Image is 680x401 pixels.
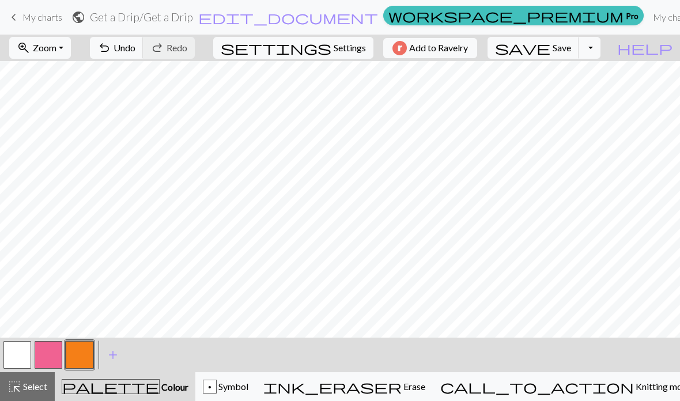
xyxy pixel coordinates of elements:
span: zoom_in [17,40,31,56]
button: p Symbol [195,372,256,401]
span: help [617,40,673,56]
span: keyboard_arrow_left [7,9,21,25]
button: Add to Ravelry [383,38,477,58]
span: My charts [22,12,62,22]
button: Undo [90,37,143,59]
div: p [203,380,216,394]
span: Colour [160,381,188,392]
span: Undo [114,42,135,53]
button: SettingsSettings [213,37,373,59]
img: Ravelry [392,41,407,55]
span: Save [553,42,571,53]
span: Erase [402,381,425,392]
i: Settings [221,41,331,55]
h2: Get a Drip / Get a Drip [90,10,193,24]
span: undo [97,40,111,56]
a: My charts [7,7,62,27]
button: Colour [55,372,195,401]
span: call_to_action [440,379,634,395]
span: Symbol [217,381,248,392]
span: workspace_premium [388,7,624,24]
span: Settings [334,41,366,55]
span: save [495,40,550,56]
button: Zoom [9,37,71,59]
span: Select [21,381,47,392]
span: settings [221,40,331,56]
span: edit_document [198,9,378,25]
span: ink_eraser [263,379,402,395]
span: public [71,9,85,25]
span: Zoom [33,42,56,53]
a: Pro [383,6,644,25]
span: highlight_alt [7,379,21,395]
span: Add to Ravelry [409,41,468,55]
span: add [106,347,120,363]
button: Erase [256,372,433,401]
span: palette [62,379,159,395]
button: Save [488,37,579,59]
